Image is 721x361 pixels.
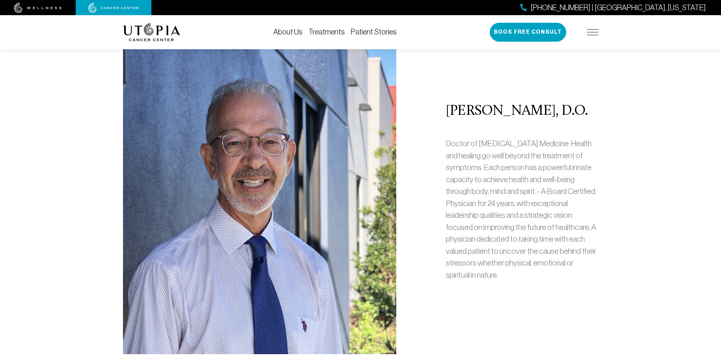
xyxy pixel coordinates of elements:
[531,2,706,13] span: [PHONE_NUMBER] | [GEOGRAPHIC_DATA], [US_STATE]
[587,29,598,35] img: icon-hamburger
[520,2,706,13] a: [PHONE_NUMBER] | [GEOGRAPHIC_DATA], [US_STATE]
[446,103,598,119] h2: [PERSON_NAME], D.O.
[446,138,598,281] p: Doctor of [MEDICAL_DATA] Medicine: Health and healing go well beyond the treatment of symptoms. E...
[490,23,566,42] button: Book Free Consult
[308,28,345,36] a: Treatments
[273,28,302,36] a: About Us
[351,28,397,36] a: Patient Stories
[88,3,139,13] img: cancer center
[14,3,62,13] img: wellness
[123,23,180,41] img: logo
[123,36,397,354] img: Douglas L. Nelson, D.O.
